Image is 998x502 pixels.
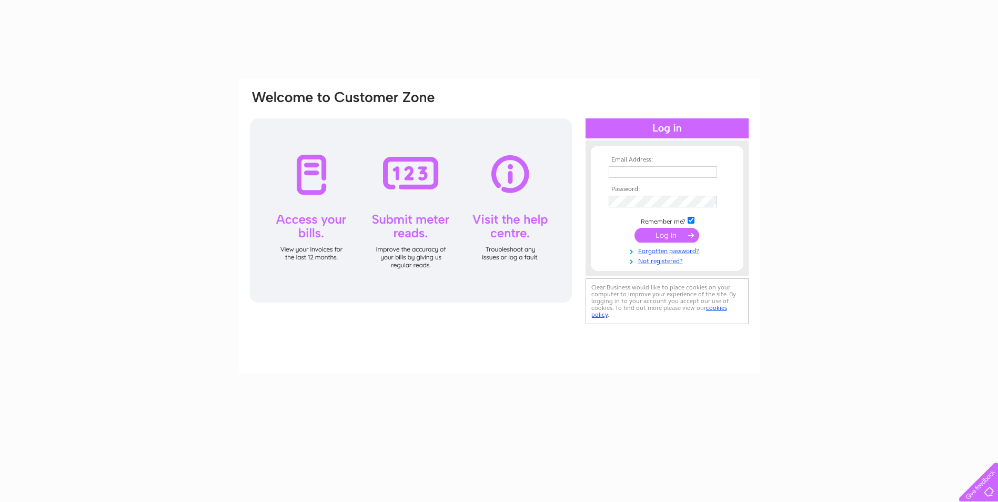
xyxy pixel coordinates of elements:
[606,186,728,193] th: Password:
[634,228,699,243] input: Submit
[586,278,749,324] div: Clear Business would like to place cookies on your computer to improve your experience of the sit...
[606,215,728,226] td: Remember me?
[609,255,728,265] a: Not registered?
[606,156,728,164] th: Email Address:
[591,304,727,318] a: cookies policy
[609,245,728,255] a: Forgotten password?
